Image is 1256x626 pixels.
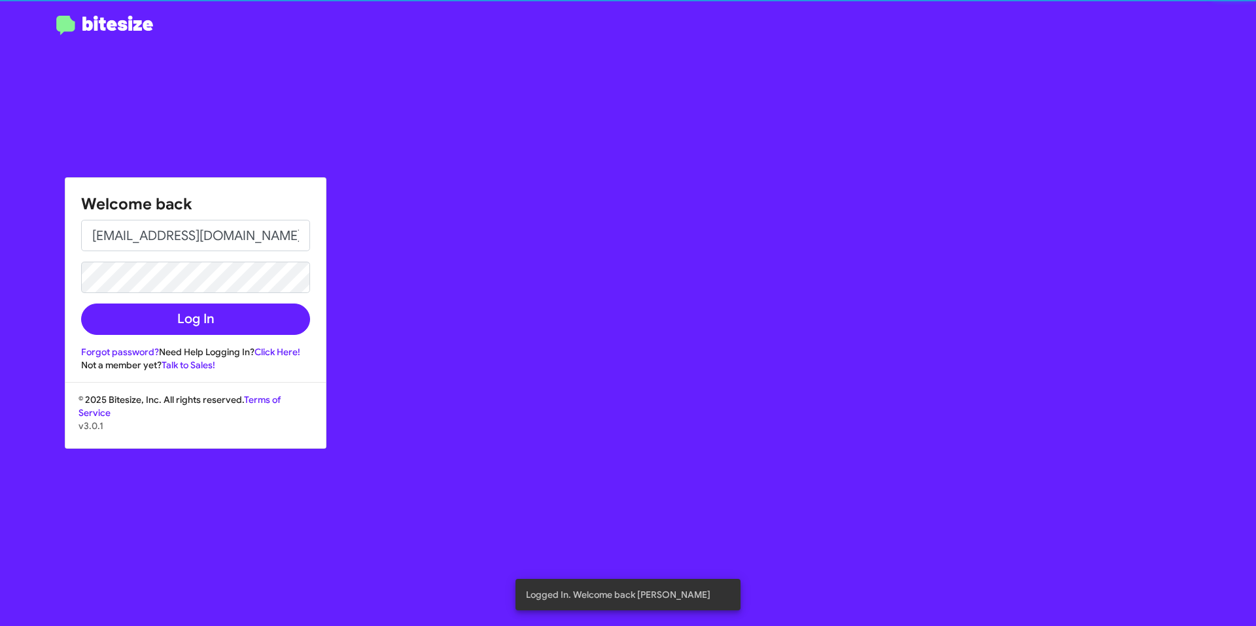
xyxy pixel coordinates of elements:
[81,358,310,372] div: Not a member yet?
[78,419,313,432] p: v3.0.1
[162,359,215,371] a: Talk to Sales!
[65,393,326,448] div: © 2025 Bitesize, Inc. All rights reserved.
[254,346,300,358] a: Click Here!
[81,194,310,215] h1: Welcome back
[526,588,710,601] span: Logged In. Welcome back [PERSON_NAME]
[81,345,310,358] div: Need Help Logging In?
[81,346,159,358] a: Forgot password?
[81,304,310,335] button: Log In
[81,220,310,251] input: Email address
